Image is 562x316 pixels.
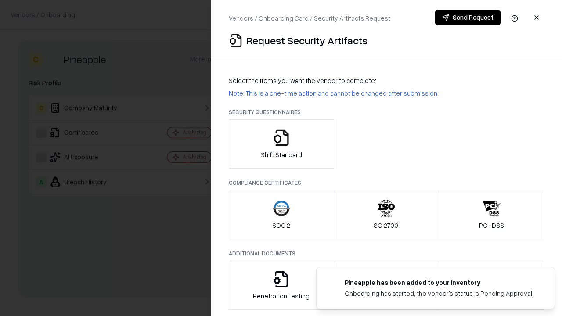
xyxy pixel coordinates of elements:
[246,33,367,47] p: Request Security Artifacts
[345,289,533,298] div: Onboarding has started, the vendor's status is Pending Approval.
[229,89,544,98] p: Note: This is a one-time action and cannot be changed after submission.
[479,221,504,230] p: PCI-DSS
[435,10,501,25] button: Send Request
[327,278,338,288] img: pineappleenergy.com
[261,150,302,159] p: Shift Standard
[334,190,440,239] button: ISO 27001
[253,291,310,301] p: Penetration Testing
[345,278,533,287] div: Pineapple has been added to your inventory
[229,76,544,85] p: Select the items you want the vendor to complete:
[229,190,334,239] button: SOC 2
[229,119,334,169] button: Shift Standard
[439,190,544,239] button: PCI-DSS
[372,221,400,230] p: ISO 27001
[229,261,334,310] button: Penetration Testing
[229,250,544,257] p: Additional Documents
[439,261,544,310] button: Data Processing Agreement
[272,221,290,230] p: SOC 2
[334,261,440,310] button: Privacy Policy
[229,108,544,116] p: Security Questionnaires
[229,14,390,23] p: Vendors / Onboarding Card / Security Artifacts Request
[229,179,544,187] p: Compliance Certificates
